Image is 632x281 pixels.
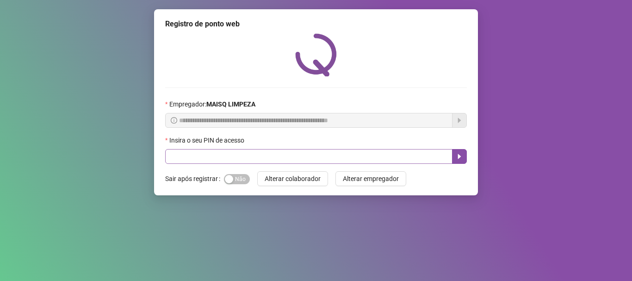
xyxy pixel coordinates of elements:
[165,19,467,30] div: Registro de ponto web
[169,99,255,109] span: Empregador :
[171,117,177,124] span: info-circle
[456,153,463,160] span: caret-right
[257,171,328,186] button: Alterar colaborador
[335,171,406,186] button: Alterar empregador
[206,100,255,108] strong: MAISQ LIMPEZA
[343,174,399,184] span: Alterar empregador
[165,171,224,186] label: Sair após registrar
[295,33,337,76] img: QRPoint
[165,135,250,145] label: Insira o seu PIN de acesso
[265,174,321,184] span: Alterar colaborador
